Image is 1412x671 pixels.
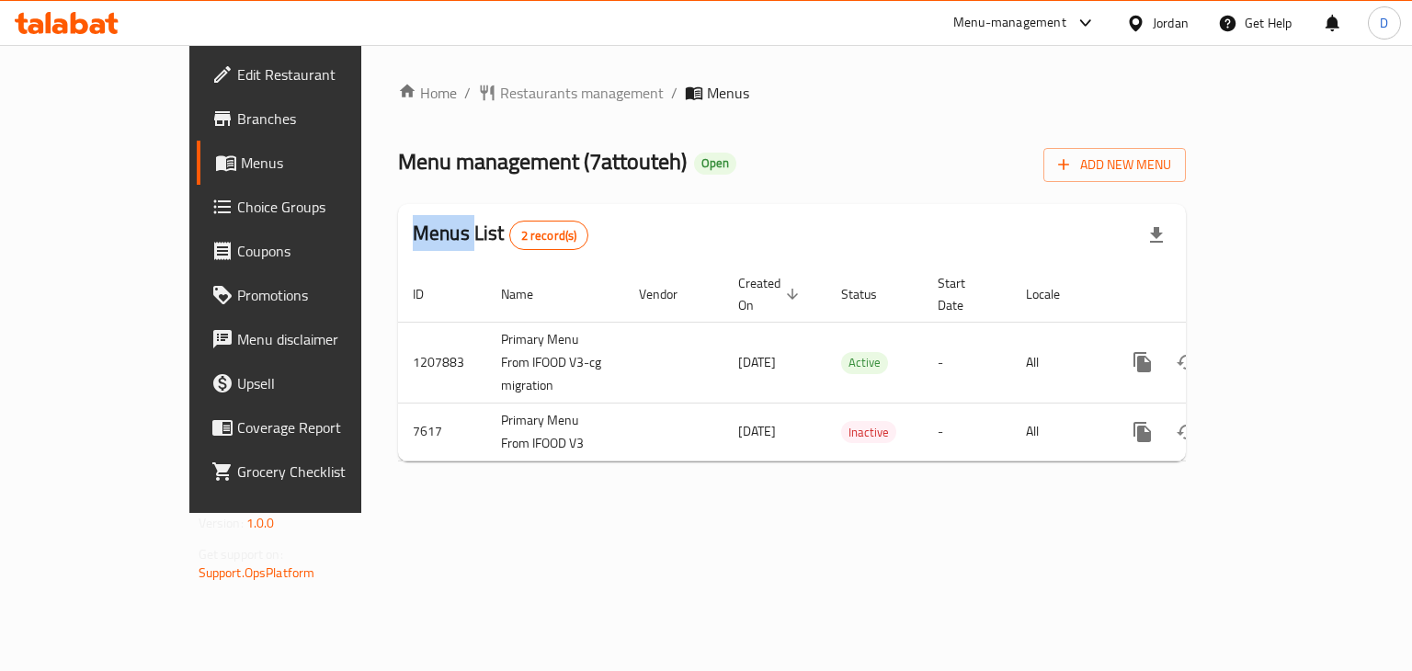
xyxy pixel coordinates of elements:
[398,267,1312,461] table: enhanced table
[197,185,426,229] a: Choice Groups
[197,97,426,141] a: Branches
[199,542,283,566] span: Get support on:
[738,272,804,316] span: Created On
[841,421,896,443] div: Inactive
[1011,322,1106,403] td: All
[501,283,557,305] span: Name
[478,82,664,104] a: Restaurants management
[1121,410,1165,454] button: more
[237,461,411,483] span: Grocery Checklist
[1153,13,1189,33] div: Jordan
[237,240,411,262] span: Coupons
[486,403,624,461] td: Primary Menu From IFOOD V3
[509,221,589,250] div: Total records count
[1058,154,1171,176] span: Add New Menu
[398,82,1186,104] nav: breadcrumb
[923,322,1011,403] td: -
[197,361,426,405] a: Upsell
[1011,403,1106,461] td: All
[237,372,411,394] span: Upsell
[413,220,588,250] h2: Menus List
[1134,213,1179,257] div: Export file
[738,419,776,443] span: [DATE]
[841,352,888,374] div: Active
[197,317,426,361] a: Menu disclaimer
[841,422,896,443] span: Inactive
[738,350,776,374] span: [DATE]
[707,82,749,104] span: Menus
[237,416,411,438] span: Coverage Report
[694,153,736,175] div: Open
[413,283,448,305] span: ID
[639,283,701,305] span: Vendor
[197,229,426,273] a: Coupons
[398,403,486,461] td: 7617
[197,273,426,317] a: Promotions
[671,82,678,104] li: /
[398,82,457,104] a: Home
[199,511,244,535] span: Version:
[237,108,411,130] span: Branches
[1121,340,1165,384] button: more
[398,141,687,182] span: Menu management ( 7attouteh )
[1165,410,1209,454] button: Change Status
[246,511,275,535] span: 1.0.0
[510,227,588,245] span: 2 record(s)
[199,561,315,585] a: Support.OpsPlatform
[464,82,471,104] li: /
[398,322,486,403] td: 1207883
[197,405,426,449] a: Coverage Report
[1165,340,1209,384] button: Change Status
[1043,148,1186,182] button: Add New Menu
[237,328,411,350] span: Menu disclaimer
[486,322,624,403] td: Primary Menu From IFOOD V3-cg migration
[841,283,901,305] span: Status
[500,82,664,104] span: Restaurants management
[1380,13,1388,33] span: D
[1106,267,1312,323] th: Actions
[237,284,411,306] span: Promotions
[197,141,426,185] a: Menus
[237,196,411,218] span: Choice Groups
[197,449,426,494] a: Grocery Checklist
[694,155,736,171] span: Open
[197,52,426,97] a: Edit Restaurant
[241,152,411,174] span: Menus
[237,63,411,85] span: Edit Restaurant
[923,403,1011,461] td: -
[1026,283,1084,305] span: Locale
[953,12,1066,34] div: Menu-management
[841,352,888,373] span: Active
[938,272,989,316] span: Start Date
